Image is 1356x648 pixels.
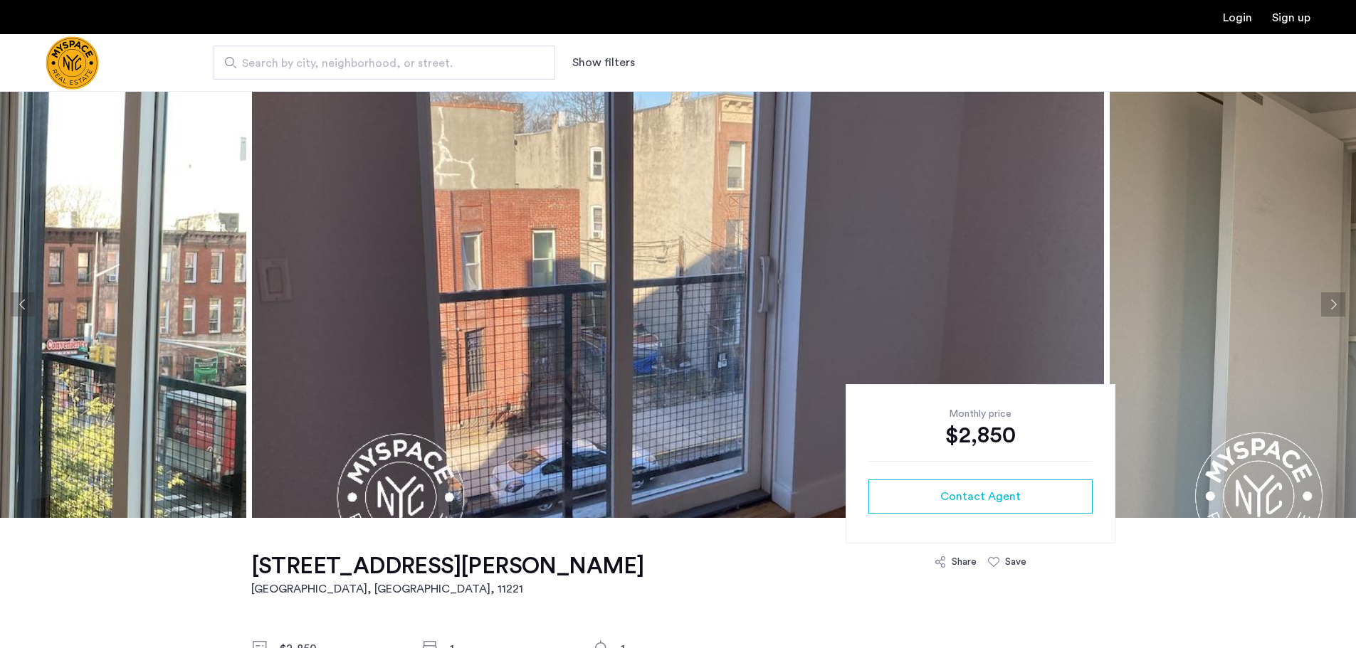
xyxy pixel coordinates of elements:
a: Registration [1272,12,1310,23]
img: apartment [252,91,1104,518]
h1: [STREET_ADDRESS][PERSON_NAME] [251,552,644,580]
span: Search by city, neighborhood, or street. [242,55,515,72]
a: Login [1223,12,1252,23]
button: button [868,479,1093,514]
a: [STREET_ADDRESS][PERSON_NAME][GEOGRAPHIC_DATA], [GEOGRAPHIC_DATA], 11221 [251,552,644,597]
button: Next apartment [1321,292,1345,317]
button: Previous apartment [11,292,35,317]
input: Apartment Search [214,46,555,80]
div: $2,850 [868,421,1093,450]
div: Share [952,555,977,569]
iframe: chat widget [1296,591,1342,634]
span: Contact Agent [940,488,1021,505]
button: Show or hide filters [572,54,635,71]
h2: [GEOGRAPHIC_DATA], [GEOGRAPHIC_DATA] , 11221 [251,580,644,597]
img: logo [46,36,99,90]
div: Save [1005,555,1026,569]
div: Monthly price [868,407,1093,421]
a: Cazamio Logo [46,36,99,90]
